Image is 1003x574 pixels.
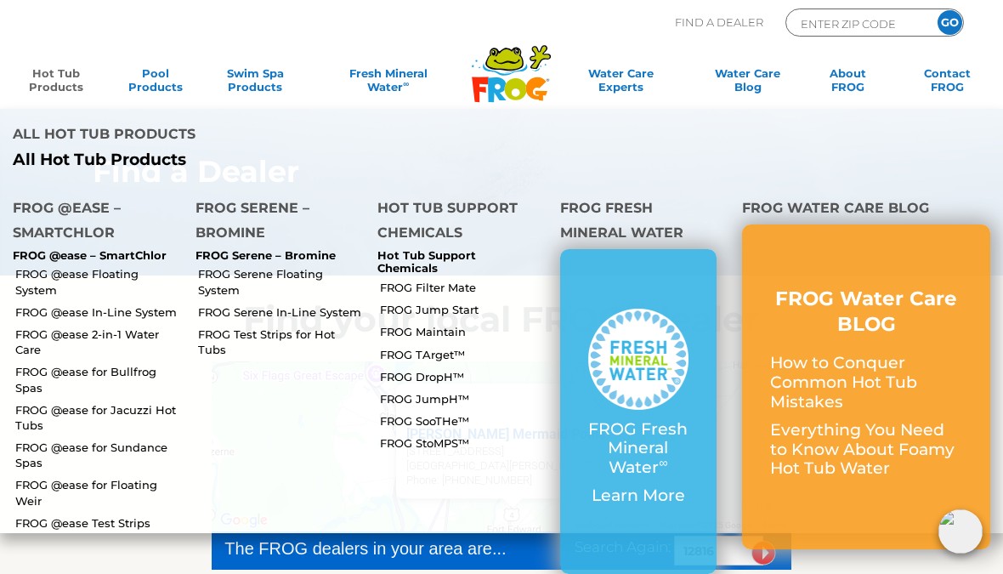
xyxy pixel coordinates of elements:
a: FROG Filter Mate [380,280,547,295]
a: FROG @ease for Sundance Spas [15,440,183,470]
a: FROG @ease for Bullfrog Spas [15,364,183,395]
a: Swim SpaProducts [217,66,294,100]
input: Submit [751,541,776,565]
a: FROG DropH™ [380,369,547,384]
a: FROG TArget™ [380,347,547,362]
a: Water CareBlog [709,66,786,100]
a: All Hot Tub Products [13,151,489,170]
h4: FROG Water Care Blog [742,196,990,224]
sup: ∞ [659,455,667,470]
img: openIcon [938,509,983,554]
a: Hot TubProducts [17,66,94,100]
h4: FROG Serene – Bromine [195,196,353,249]
a: FROG Water Care BLOG How to Conquer Common Hot Tub Mistakes Everything You Need to Know About Foa... [770,287,962,488]
h4: FROG Fresh Mineral Water [560,196,717,249]
a: Water CareExperts [555,66,687,100]
sup: ∞ [403,79,409,88]
a: FROG Fresh Mineral Water∞ Learn More [588,309,689,514]
a: Fresh MineralWater∞ [316,66,461,100]
a: Hot Tub Support Chemicals [377,248,476,276]
div: The FROG dealers in your area are... [224,536,507,561]
p: FROG Fresh Mineral Water [588,420,689,478]
p: Learn More [588,486,689,506]
h3: FROG Water Care BLOG [770,287,962,338]
a: PoolProducts [116,66,194,100]
p: FROG @ease – SmartChlor [13,249,170,263]
a: FROG Serene Floating System [198,266,365,297]
p: Find A Dealer [675,9,763,37]
a: FROG @ease In-Line System [15,304,183,320]
a: FROG @ease Floating System [15,266,183,297]
h4: FROG @ease – SmartChlor [13,196,170,249]
a: FROG Serene In-Line System [198,304,365,320]
a: AboutFROG [809,66,887,100]
a: ContactFROG [909,66,986,100]
p: Everything You Need to Know About Foamy Hot Tub Water [770,421,962,479]
a: FROG JumpH™ [380,391,547,406]
input: Zip Code Form [799,14,914,33]
h4: All Hot Tub Products [13,122,489,151]
input: GO [938,10,962,35]
a: FROG StoMPS™ [380,435,547,451]
a: FROG Maintain [380,324,547,339]
p: How to Conquer Common Hot Tub Mistakes [770,354,962,412]
a: FROG @ease for Jacuzzi Hot Tubs [15,402,183,433]
p: FROG Serene – Bromine [195,249,353,263]
a: FROG @ease for Floating Weir [15,477,183,508]
a: FROG Test Strips for Hot Tubs [198,327,365,357]
a: FROG @ease 2-in-1 Water Care [15,327,183,357]
h4: Hot Tub Support Chemicals [377,196,535,249]
a: FROG SooTHe™ [380,413,547,429]
a: FROG Jump Start [380,302,547,317]
a: FROG @ease Test Strips [15,515,183,531]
